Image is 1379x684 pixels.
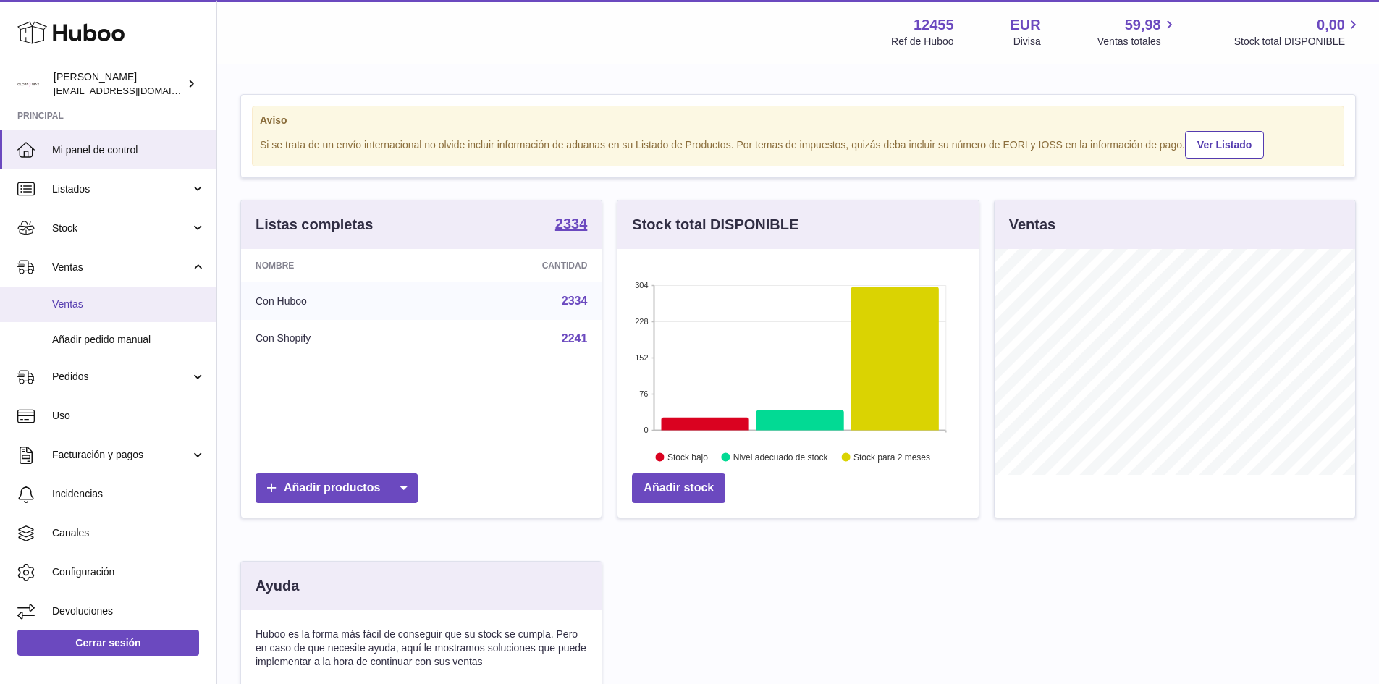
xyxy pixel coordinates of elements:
a: Añadir stock [632,473,725,503]
span: Configuración [52,565,206,579]
th: Nombre [241,249,433,282]
th: Cantidad [433,249,602,282]
a: Añadir productos [256,473,418,503]
strong: EUR [1011,15,1041,35]
strong: 2334 [555,216,588,231]
text: 304 [635,281,648,290]
span: Stock total DISPONIBLE [1234,35,1362,48]
span: Uso [52,409,206,423]
span: Mi panel de control [52,143,206,157]
a: Cerrar sesión [17,630,199,656]
span: Canales [52,526,206,540]
span: Facturación y pagos [52,448,190,462]
text: Nivel adecuado de stock [733,452,829,463]
span: Ventas totales [1097,35,1178,48]
text: 152 [635,353,648,362]
td: Con Huboo [241,282,433,320]
strong: 12455 [914,15,954,35]
text: 228 [635,317,648,326]
a: 0,00 Stock total DISPONIBLE [1234,15,1362,48]
td: Con Shopify [241,320,433,358]
text: 0 [644,426,649,434]
a: 2241 [562,332,588,345]
span: 0,00 [1317,15,1345,35]
span: Añadir pedido manual [52,333,206,347]
div: [PERSON_NAME] [54,70,184,98]
span: Ventas [52,297,206,311]
span: Ventas [52,261,190,274]
div: Si se trata de un envío internacional no olvide incluir información de aduanas en su Listado de P... [260,129,1336,159]
h3: Listas completas [256,215,373,235]
h3: Stock total DISPONIBLE [632,215,798,235]
img: pedidos@glowrias.com [17,73,39,95]
p: Huboo es la forma más fácil de conseguir que su stock se cumpla. Pero en caso de que necesite ayu... [256,628,587,669]
a: 2334 [555,216,588,234]
strong: Aviso [260,114,1336,127]
span: Pedidos [52,370,190,384]
span: Incidencias [52,487,206,501]
span: Devoluciones [52,604,206,618]
span: Listados [52,182,190,196]
a: Ver Listado [1185,131,1264,159]
div: Divisa [1013,35,1041,48]
h3: Ventas [1009,215,1055,235]
h3: Ayuda [256,576,299,596]
span: [EMAIL_ADDRESS][DOMAIN_NAME] [54,85,213,96]
span: 59,98 [1125,15,1161,35]
span: Stock [52,221,190,235]
a: 2334 [562,295,588,307]
text: Stock para 2 meses [853,452,930,463]
a: 59,98 Ventas totales [1097,15,1178,48]
div: Ref de Huboo [891,35,953,48]
text: Stock bajo [667,452,708,463]
text: 76 [640,389,649,398]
